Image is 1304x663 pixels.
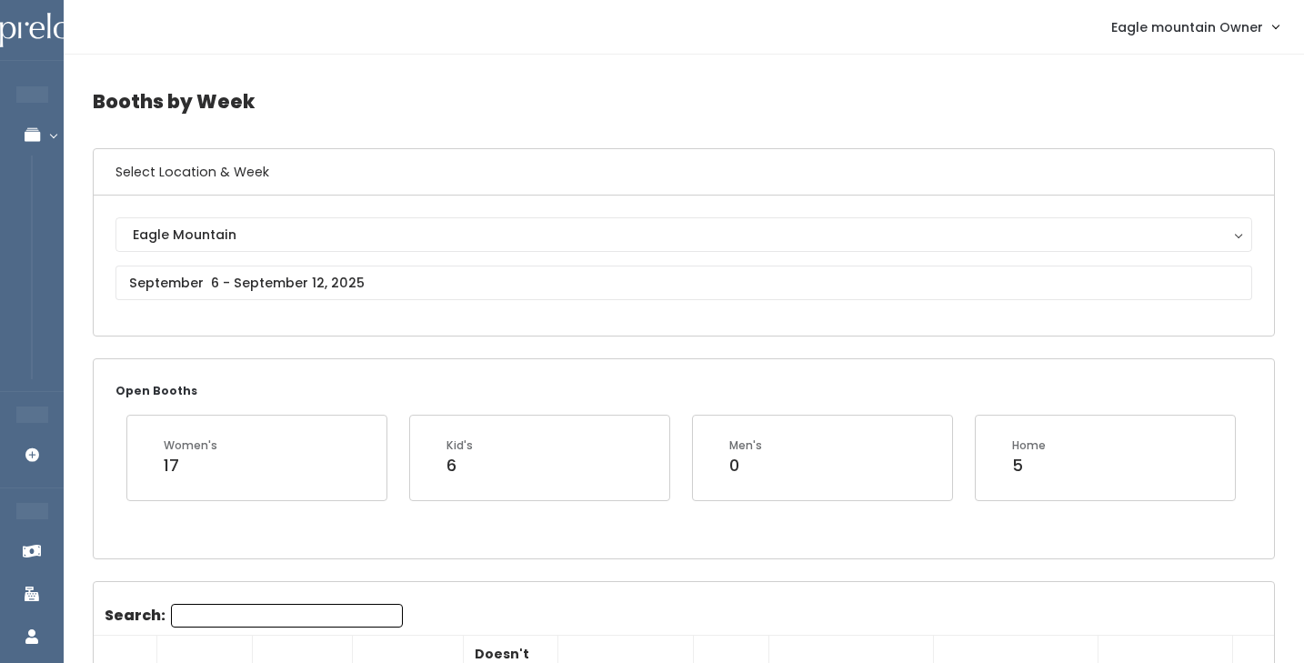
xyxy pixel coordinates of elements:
small: Open Booths [115,383,197,398]
button: Eagle Mountain [115,217,1252,252]
div: Women's [164,437,217,454]
div: Men's [729,437,762,454]
div: 6 [446,454,473,477]
h4: Booths by Week [93,76,1275,126]
div: 17 [164,454,217,477]
span: Eagle mountain Owner [1111,17,1263,37]
a: Eagle mountain Owner [1093,7,1297,46]
input: September 6 - September 12, 2025 [115,266,1252,300]
input: Search: [171,604,403,628]
div: Kid's [446,437,473,454]
div: 0 [729,454,762,477]
h6: Select Location & Week [94,149,1274,196]
div: Home [1012,437,1046,454]
label: Search: [105,604,403,628]
div: Eagle Mountain [133,225,1235,245]
div: 5 [1012,454,1046,477]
